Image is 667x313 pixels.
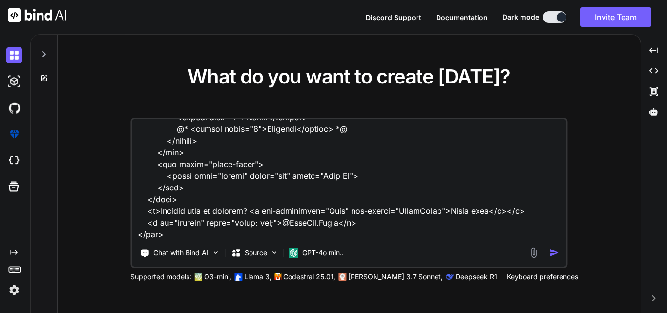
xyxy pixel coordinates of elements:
img: Mistral-AI [274,273,281,280]
img: Bind AI [8,8,66,22]
img: cloudideIcon [6,152,22,169]
p: Supported models: [130,272,191,282]
p: Chat with Bind AI [153,248,208,258]
p: Source [245,248,267,258]
button: Documentation [436,12,488,22]
button: Invite Team [580,7,651,27]
span: Discord Support [366,13,421,21]
img: Pick Tools [211,249,220,257]
p: Deepseek R1 [456,272,497,282]
img: darkAi-studio [6,73,22,90]
span: Dark mode [502,12,539,22]
p: GPT-4o min.. [302,248,344,258]
img: settings [6,282,22,298]
img: GPT-4o mini [289,248,298,258]
img: claude [338,273,346,281]
textarea: Lore @ipsum DolorSIT.Ametco.AdipiscIngeli.SeddoEiusmodTempo; <inc utlab="etdo-magnaaliq"> <enim a... [132,119,566,240]
p: O3-mini, [204,272,231,282]
img: Llama2 [234,273,242,281]
img: Pick Models [270,249,278,257]
img: premium [6,126,22,143]
img: GPT-4 [194,273,202,281]
span: Documentation [436,13,488,21]
p: Codestral 25.01, [283,272,335,282]
img: darkChat [6,47,22,63]
img: icon [549,248,559,258]
p: [PERSON_NAME] 3.7 Sonnet, [348,272,443,282]
span: What do you want to create [DATE]? [188,64,510,88]
img: githubDark [6,100,22,116]
img: attachment [528,247,539,258]
button: Discord Support [366,12,421,22]
p: Llama 3, [244,272,271,282]
img: claude [446,273,454,281]
p: Keyboard preferences [507,272,578,282]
